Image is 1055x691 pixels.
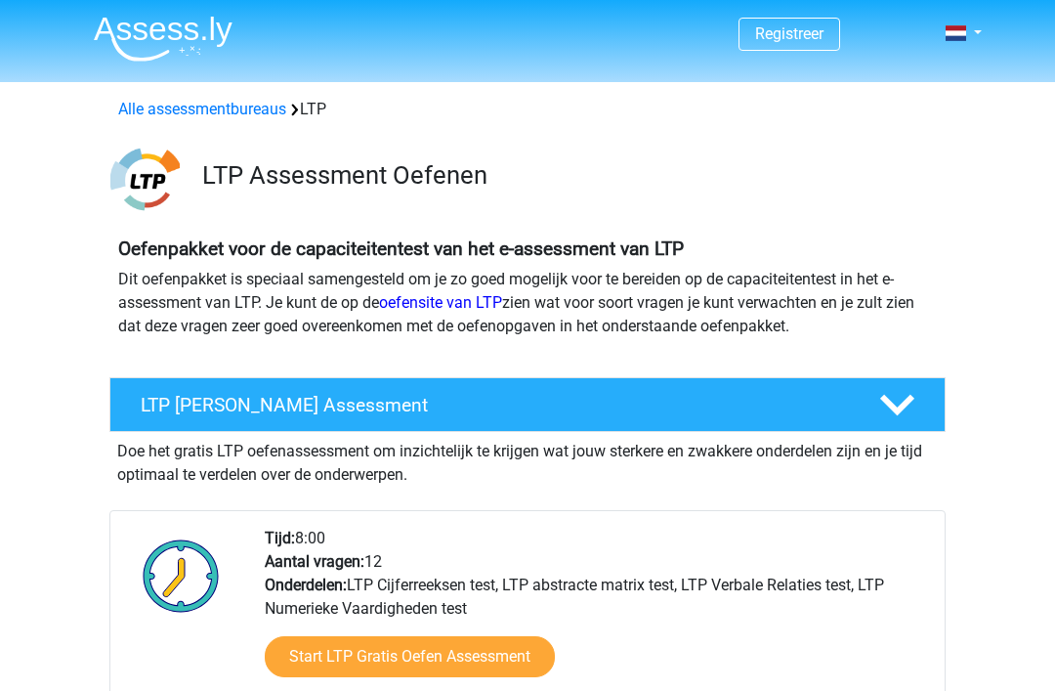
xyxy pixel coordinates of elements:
[755,24,823,43] a: Registreer
[265,636,555,677] a: Start LTP Gratis Oefen Assessment
[109,432,946,487] div: Doe het gratis LTP oefenassessment om inzichtelijk te krijgen wat jouw sterkere en zwakkere onder...
[202,160,930,191] h3: LTP Assessment Oefenen
[118,100,286,118] a: Alle assessmentbureaus
[141,394,848,416] h4: LTP [PERSON_NAME] Assessment
[132,527,231,625] img: Klok
[379,293,502,312] a: oefensite van LTP
[110,145,180,214] img: ltp.png
[102,377,953,432] a: LTP [PERSON_NAME] Assessment
[265,552,364,571] b: Aantal vragen:
[94,16,232,62] img: Assessly
[118,268,937,338] p: Dit oefenpakket is speciaal samengesteld om je zo goed mogelijk voor te bereiden op de capaciteit...
[265,529,295,547] b: Tijd:
[118,238,684,260] b: Oefenpakket voor de capaciteitentest van het e-assessment van LTP
[110,98,945,121] div: LTP
[265,576,347,594] b: Onderdelen:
